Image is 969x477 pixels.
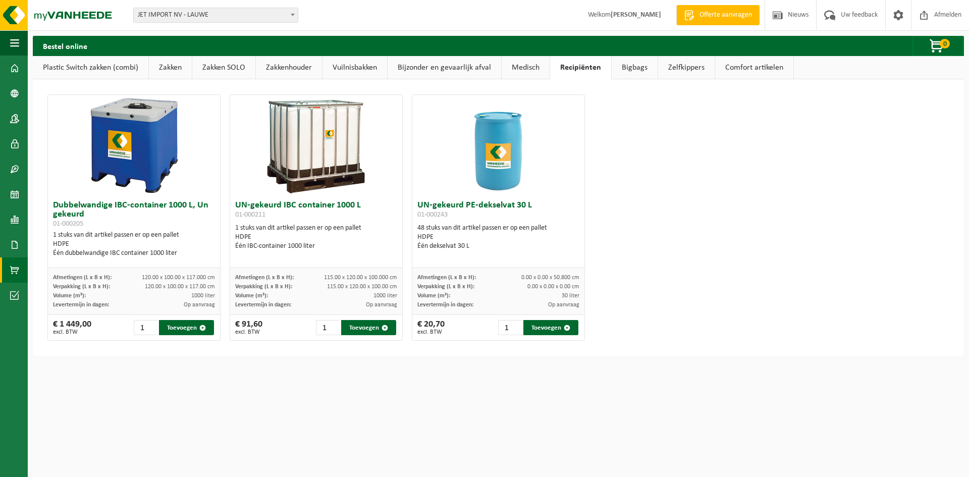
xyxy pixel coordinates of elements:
[417,201,579,221] h3: UN-gekeurd PE-dekselvat 30 L
[53,220,83,228] span: 01-000205
[327,284,397,290] span: 115.00 x 120.00 x 100.00 cm
[612,56,658,79] a: Bigbags
[134,320,157,335] input: 1
[133,8,298,23] span: JET IMPORT NV - LAUWE
[53,293,86,299] span: Volume (m³):
[550,56,611,79] a: Recipiënten
[388,56,501,79] a: Bijzonder en gevaarlijk afval
[527,284,579,290] span: 0.00 x 0.00 x 0.00 cm
[53,249,215,258] div: Één dubbelwandige IBC container 1000 liter
[417,329,445,335] span: excl. BTW
[83,95,184,196] img: 01-000205
[448,95,549,196] img: 01-000243
[235,329,262,335] span: excl. BTW
[521,275,579,281] span: 0.00 x 0.00 x 50.800 cm
[53,320,91,335] div: € 1 449,00
[265,95,366,196] img: 01-000211
[341,320,396,335] button: Toevoegen
[611,11,661,19] strong: [PERSON_NAME]
[53,302,109,308] span: Levertermijn in dagen:
[235,284,292,290] span: Verpakking (L x B x H):
[235,302,291,308] span: Levertermijn in dagen:
[417,293,450,299] span: Volume (m³):
[498,320,522,335] input: 1
[53,284,110,290] span: Verpakking (L x B x H):
[417,320,445,335] div: € 20,70
[417,242,579,251] div: Één dekselvat 30 L
[145,284,215,290] span: 120.00 x 100.00 x 117.00 cm
[33,36,97,56] h2: Bestel online
[417,275,476,281] span: Afmetingen (L x B x H):
[697,10,755,20] span: Offerte aanvragen
[53,231,215,258] div: 1 stuks van dit artikel passen er op een pallet
[417,233,579,242] div: HDPE
[191,293,215,299] span: 1000 liter
[912,36,963,56] button: 0
[235,320,262,335] div: € 91,60
[235,293,268,299] span: Volume (m³):
[159,320,214,335] button: Toevoegen
[235,242,397,251] div: Één IBC-container 1000 liter
[658,56,715,79] a: Zelfkippers
[417,284,474,290] span: Verpakking (L x B x H):
[192,56,255,79] a: Zakken SOLO
[33,56,148,79] a: Plastic Switch zakken (combi)
[715,56,793,79] a: Comfort artikelen
[676,5,760,25] a: Offerte aanvragen
[235,275,294,281] span: Afmetingen (L x B x H):
[502,56,550,79] a: Medisch
[940,39,950,48] span: 0
[134,8,298,22] span: JET IMPORT NV - LAUWE
[53,329,91,335] span: excl. BTW
[548,302,579,308] span: Op aanvraag
[324,275,397,281] span: 115.00 x 120.00 x 100.000 cm
[235,224,397,251] div: 1 stuks van dit artikel passen er op een pallet
[373,293,397,299] span: 1000 liter
[417,211,448,219] span: 01-000243
[316,320,340,335] input: 1
[562,293,579,299] span: 30 liter
[366,302,397,308] span: Op aanvraag
[142,275,215,281] span: 120.00 x 100.00 x 117.000 cm
[235,211,265,219] span: 01-000211
[256,56,322,79] a: Zakkenhouder
[417,224,579,251] div: 48 stuks van dit artikel passen er op een pallet
[417,302,473,308] span: Levertermijn in dagen:
[235,233,397,242] div: HDPE
[53,275,112,281] span: Afmetingen (L x B x H):
[322,56,387,79] a: Vuilnisbakken
[149,56,192,79] a: Zakken
[523,320,578,335] button: Toevoegen
[53,240,215,249] div: HDPE
[184,302,215,308] span: Op aanvraag
[53,201,215,228] h3: Dubbelwandige IBC-container 1000 L, Un gekeurd
[235,201,397,221] h3: UN-gekeurd IBC container 1000 L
